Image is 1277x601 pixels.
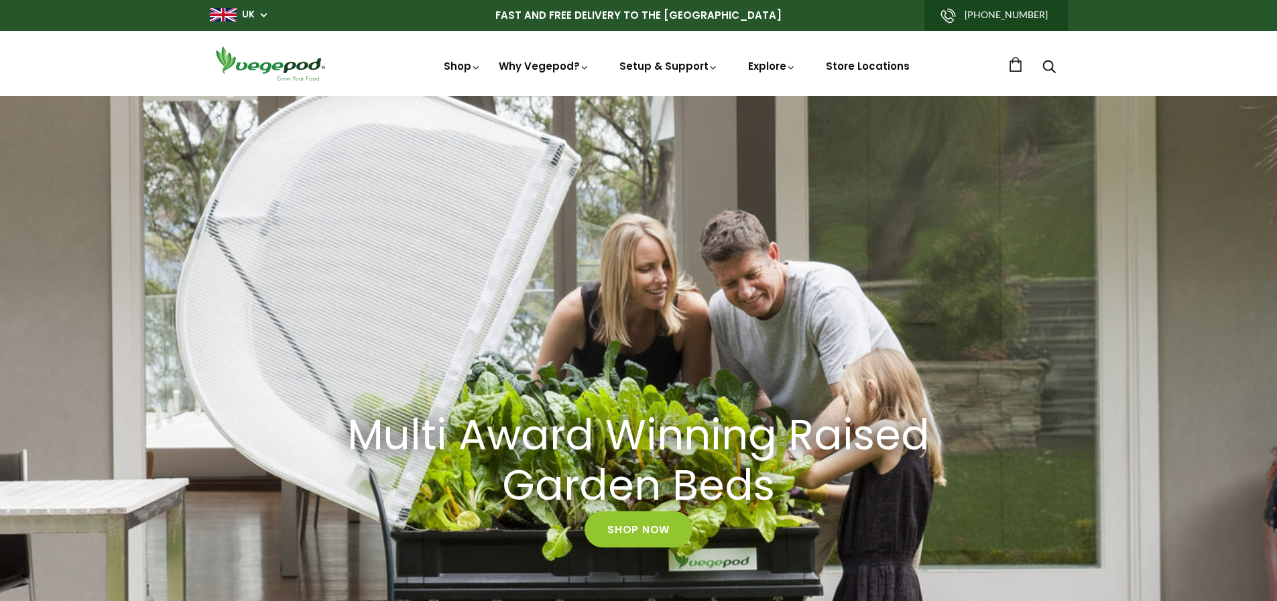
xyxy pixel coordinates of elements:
a: Setup & Support [619,59,719,73]
a: Search [1042,61,1056,75]
a: Why Vegepod? [499,59,590,73]
h2: Multi Award Winning Raised Garden Beds [337,411,940,512]
a: Shop Now [585,511,692,547]
img: Vegepod [210,44,330,83]
a: UK [242,8,255,21]
a: Shop [444,59,481,73]
img: gb_large.png [210,8,237,21]
a: Explore [748,59,796,73]
a: Multi Award Winning Raised Garden Beds [320,411,957,512]
a: Store Locations [826,59,910,73]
